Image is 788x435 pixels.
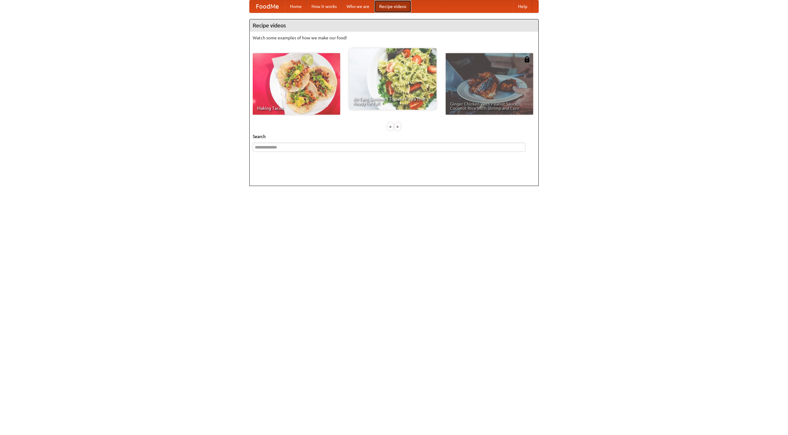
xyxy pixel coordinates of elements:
a: Help [513,0,532,13]
h4: Recipe videos [250,19,538,32]
span: Making Tacos [257,106,336,110]
h5: Search [253,133,535,140]
a: An Easy, Summery Tomato Pasta That's Ready for Fall [349,48,436,110]
a: How it works [307,0,342,13]
a: FoodMe [250,0,285,13]
a: Home [285,0,307,13]
p: Watch some examples of how we make our food! [253,35,535,41]
div: » [395,123,400,130]
a: Making Tacos [253,53,340,115]
span: An Easy, Summery Tomato Pasta That's Ready for Fall [353,97,432,105]
a: Who we are [342,0,374,13]
a: Recipe videos [374,0,411,13]
div: « [388,123,393,130]
img: 483408.png [524,56,530,62]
